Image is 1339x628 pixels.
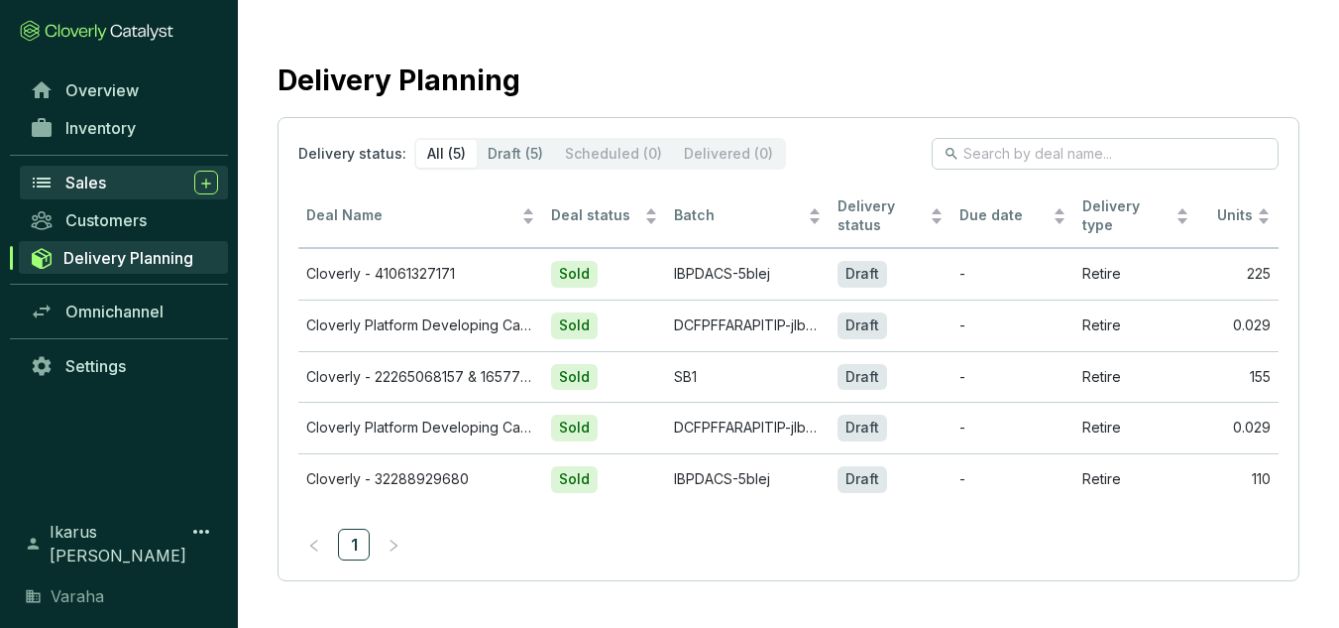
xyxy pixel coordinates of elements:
span: Units [1205,206,1253,225]
span: Customers [65,210,147,230]
span: Due date [959,206,1049,225]
span: Ikarus [PERSON_NAME] [50,520,189,567]
td: DCFPFFARAPITIP-jlbc9 [666,300,830,351]
a: 1 [339,530,369,560]
a: Settings [20,349,228,383]
td: SB1 [666,351,830,403]
li: Next Page [378,529,409,561]
span: Delivery status [837,197,927,235]
span: left [307,539,321,553]
span: Settings [65,356,126,376]
td: Cloverly - 32288929680 [298,453,543,505]
div: Sold [551,466,598,493]
div: Draft [837,415,887,441]
th: Deal status [543,186,666,248]
td: DCFPFFARAPITIP-jlbc9 [666,402,830,453]
span: Delivery Planning [63,248,193,268]
a: Omnichannel [20,295,228,328]
div: Draft [837,466,887,493]
td: 155 [1197,351,1279,403]
div: Sold [551,364,598,391]
span: Overview [65,80,139,100]
span: Batch [674,206,804,225]
div: Sold [551,261,598,288]
td: Retire [1074,402,1197,453]
a: Overview [20,73,228,107]
td: Cloverly - 41061327171 [298,248,543,300]
td: Retire [1074,351,1197,403]
button: left [298,529,330,561]
div: segmented control [414,138,786,170]
div: Draft [837,261,887,288]
button: right [378,529,409,561]
th: Batch [666,186,830,248]
td: 0.029 [1197,300,1279,351]
td: Cloverly Platform Developing Carbon Finance Project for Farmers Adopting Regenerative Agriculture... [298,300,543,351]
span: Delivery type [1082,197,1172,235]
div: All (5) [416,140,477,168]
a: Inventory [20,111,228,145]
span: Sales [65,173,106,192]
li: Previous Page [298,529,330,561]
td: 110 [1197,453,1279,505]
td: Cloverly - 22265068157 & 16577248695 [298,351,543,403]
p: - [959,470,1066,489]
td: Cloverly Platform Developing Carbon Finance Project for Farmers Adopting Regenerative Agriculture... [298,402,543,453]
td: Retire [1074,248,1197,300]
p: - [959,368,1066,387]
a: Customers [20,203,228,237]
div: Scheduled (0) [554,140,673,168]
a: Sales [20,166,228,199]
div: Sold [551,415,598,441]
th: Delivery type [1074,186,1197,248]
li: 1 [338,529,370,561]
td: Retire [1074,453,1197,505]
div: Sold [551,313,598,339]
th: Due date [951,186,1074,248]
td: 225 [1197,248,1279,300]
td: 0.029 [1197,402,1279,453]
th: Deal Name [298,186,543,248]
td: IBPDACS-5blej [666,453,830,505]
td: IBPDACS-5blej [666,248,830,300]
span: Deal Name [306,206,517,225]
span: Inventory [65,118,136,138]
div: Draft [837,364,887,391]
th: Delivery status [830,186,952,248]
span: Omnichannel [65,302,164,321]
div: Delivered (0) [673,140,784,168]
td: Retire [1074,300,1197,351]
th: Units [1197,186,1279,248]
p: Delivery status: [298,144,406,164]
span: Varaha [51,584,104,608]
div: Draft (5) [477,140,554,168]
input: Search by deal name... [963,143,1249,165]
a: Delivery Planning [19,241,228,274]
p: - [959,265,1066,284]
p: - [959,316,1066,335]
div: Draft [837,313,887,339]
h2: Delivery Planning [278,60,520,101]
span: right [387,539,400,553]
span: Deal status [551,206,640,225]
p: - [959,419,1066,438]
